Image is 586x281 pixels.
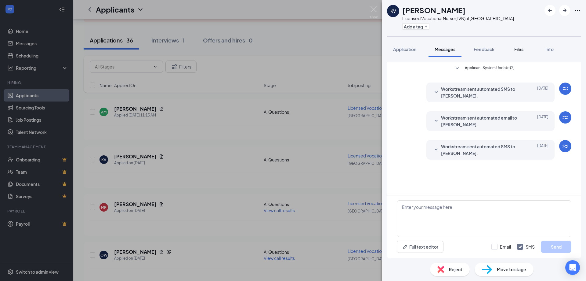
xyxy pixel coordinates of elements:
[559,5,570,16] button: ArrowRight
[562,114,569,121] svg: WorkstreamLogo
[565,260,580,275] div: Open Intercom Messenger
[441,114,521,128] span: Workstream sent automated email to [PERSON_NAME].
[402,15,514,21] div: Licensed Vocational Nurse (LVN) at [GEOGRAPHIC_DATA]
[546,7,554,14] svg: ArrowLeftNew
[562,85,569,92] svg: WorkstreamLogo
[537,114,548,128] span: [DATE]
[397,241,443,253] button: Full text editorPen
[449,266,462,273] span: Reject
[544,5,555,16] button: ArrowLeftNew
[562,142,569,150] svg: WorkstreamLogo
[390,8,396,14] div: KV
[541,241,571,253] button: Send
[454,65,515,72] button: SmallChevronDownApplicant System Update (2)
[465,65,515,72] span: Applicant System Update (2)
[454,65,461,72] svg: SmallChevronDown
[424,25,428,28] svg: Plus
[402,23,429,30] button: PlusAdd a tag
[432,146,440,153] svg: SmallChevronDown
[402,244,408,250] svg: Pen
[432,89,440,96] svg: SmallChevronDown
[393,46,416,52] span: Application
[402,5,465,15] h1: [PERSON_NAME]
[441,86,521,99] span: Workstream sent automated SMS to [PERSON_NAME].
[497,266,526,273] span: Move to stage
[537,86,548,99] span: [DATE]
[441,143,521,157] span: Workstream sent automated SMS to [PERSON_NAME].
[574,7,581,14] svg: Ellipses
[435,46,455,52] span: Messages
[561,7,568,14] svg: ArrowRight
[514,46,523,52] span: Files
[537,143,548,157] span: [DATE]
[545,46,554,52] span: Info
[432,117,440,125] svg: SmallChevronDown
[474,46,494,52] span: Feedback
